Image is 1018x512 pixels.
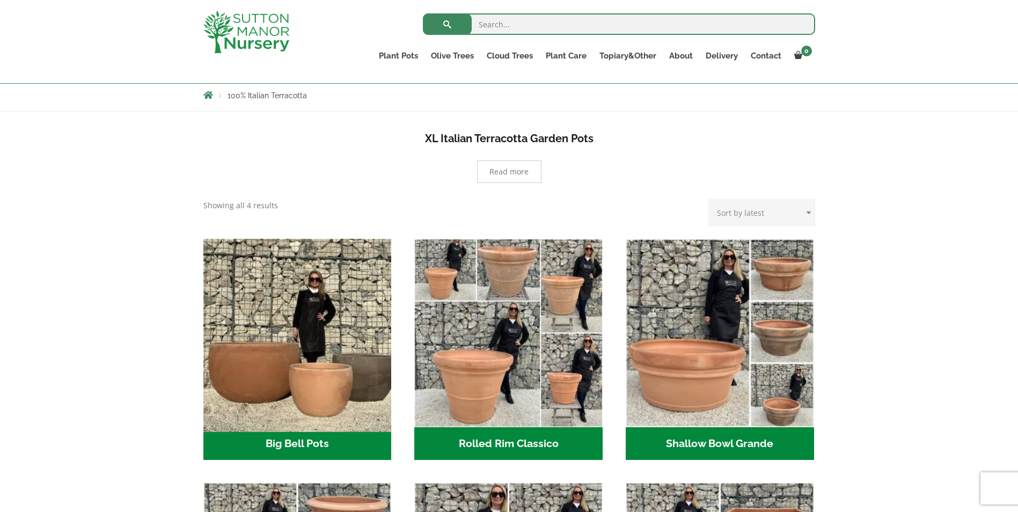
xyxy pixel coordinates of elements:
a: About [663,48,699,63]
a: Cloud Trees [480,48,539,63]
input: Search... [423,13,815,35]
span: 0 [801,46,812,56]
span: Read more [489,168,529,175]
a: Visit product category Rolled Rim Classico [414,239,603,460]
h2: Big Bell Pots [203,427,392,460]
img: Rolled Rim Classico [414,239,603,427]
span: 100% Italian Terracotta [228,91,307,100]
a: Topiary&Other [593,48,663,63]
a: 0 [788,48,815,63]
a: Olive Trees [424,48,480,63]
h2: Shallow Bowl Grande [626,427,814,460]
a: Delivery [699,48,744,63]
b: XL Italian Terracotta Garden Pots [425,132,594,145]
select: Shop order [708,199,815,226]
a: Plant Care [539,48,593,63]
img: Big Bell Pots [199,234,396,431]
nav: Breadcrumbs [203,91,815,99]
img: logo [203,11,289,53]
a: Visit product category Big Bell Pots [203,239,392,460]
img: Shallow Bowl Grande [626,239,814,427]
p: Showing all 4 results [203,199,278,212]
a: Plant Pots [372,48,424,63]
a: Contact [744,48,788,63]
h2: Rolled Rim Classico [414,427,603,460]
a: Visit product category Shallow Bowl Grande [626,239,814,460]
